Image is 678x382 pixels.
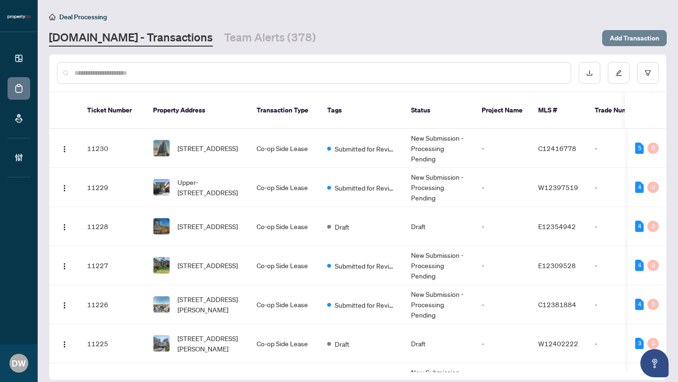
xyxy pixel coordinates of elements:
[335,143,396,154] span: Submitted for Review
[80,92,145,129] th: Ticket Number
[635,260,644,271] div: 4
[335,300,396,310] span: Submitted for Review
[404,246,474,285] td: New Submission - Processing Pending
[61,341,68,348] img: Logo
[249,324,320,363] td: Co-op Side Lease
[249,285,320,324] td: Co-op Side Lease
[615,70,622,76] span: edit
[61,223,68,231] img: Logo
[635,221,644,232] div: 4
[587,246,653,285] td: -
[8,14,30,20] img: logo
[608,62,630,84] button: edit
[635,299,644,310] div: 4
[59,13,107,21] span: Deal Processing
[587,92,653,129] th: Trade Number
[249,207,320,246] td: Co-op Side Lease
[57,141,72,156] button: Logo
[153,296,169,312] img: thumbnail-img
[153,140,169,156] img: thumbnail-img
[61,184,68,192] img: Logo
[587,129,653,168] td: -
[474,129,531,168] td: -
[57,219,72,234] button: Logo
[647,338,659,349] div: 0
[178,143,238,153] span: [STREET_ADDRESS]
[474,207,531,246] td: -
[335,339,349,349] span: Draft
[635,338,644,349] div: 3
[404,324,474,363] td: Draft
[61,302,68,309] img: Logo
[538,339,578,348] span: W12402222
[178,333,242,354] span: [STREET_ADDRESS][PERSON_NAME]
[12,357,26,370] span: DW
[647,182,659,193] div: 0
[404,207,474,246] td: Draft
[178,221,238,231] span: [STREET_ADDRESS]
[404,92,474,129] th: Status
[474,246,531,285] td: -
[335,183,396,193] span: Submitted for Review
[647,299,659,310] div: 0
[404,129,474,168] td: New Submission - Processing Pending
[474,285,531,324] td: -
[635,143,644,154] div: 5
[61,263,68,270] img: Logo
[178,260,238,271] span: [STREET_ADDRESS]
[538,183,578,191] span: W12397519
[474,92,531,129] th: Project Name
[80,246,145,285] td: 11227
[647,221,659,232] div: 0
[80,324,145,363] td: 11225
[637,62,659,84] button: filter
[145,92,249,129] th: Property Address
[640,349,669,377] button: Open asap
[57,258,72,273] button: Logo
[404,285,474,324] td: New Submission - Processing Pending
[249,92,320,129] th: Transaction Type
[49,30,213,47] a: [DOMAIN_NAME] - Transactions
[224,30,316,47] a: Team Alerts (378)
[249,129,320,168] td: Co-op Side Lease
[587,168,653,207] td: -
[249,246,320,285] td: Co-op Side Lease
[320,92,404,129] th: Tags
[335,222,349,232] span: Draft
[635,182,644,193] div: 4
[538,300,576,309] span: C12381884
[587,324,653,363] td: -
[153,335,169,351] img: thumbnail-img
[335,261,396,271] span: Submitted for Review
[579,62,600,84] button: download
[80,129,145,168] td: 11230
[61,145,68,153] img: Logo
[587,285,653,324] td: -
[80,285,145,324] td: 11226
[647,260,659,271] div: 0
[57,336,72,351] button: Logo
[153,218,169,234] img: thumbnail-img
[586,70,593,76] span: download
[178,177,242,198] span: Upper-[STREET_ADDRESS]
[57,180,72,195] button: Logo
[531,92,587,129] th: MLS #
[538,144,576,152] span: C12416778
[602,30,667,46] button: Add Transaction
[249,168,320,207] td: Co-op Side Lease
[57,297,72,312] button: Logo
[49,14,56,20] span: home
[178,294,242,315] span: [STREET_ADDRESS][PERSON_NAME]
[647,143,659,154] div: 0
[538,222,576,231] span: E12354942
[153,257,169,273] img: thumbnail-img
[587,207,653,246] td: -
[538,261,576,270] span: E12309528
[474,324,531,363] td: -
[153,179,169,195] img: thumbnail-img
[610,31,659,46] span: Add Transaction
[474,168,531,207] td: -
[404,168,474,207] td: New Submission - Processing Pending
[80,168,145,207] td: 11229
[645,70,651,76] span: filter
